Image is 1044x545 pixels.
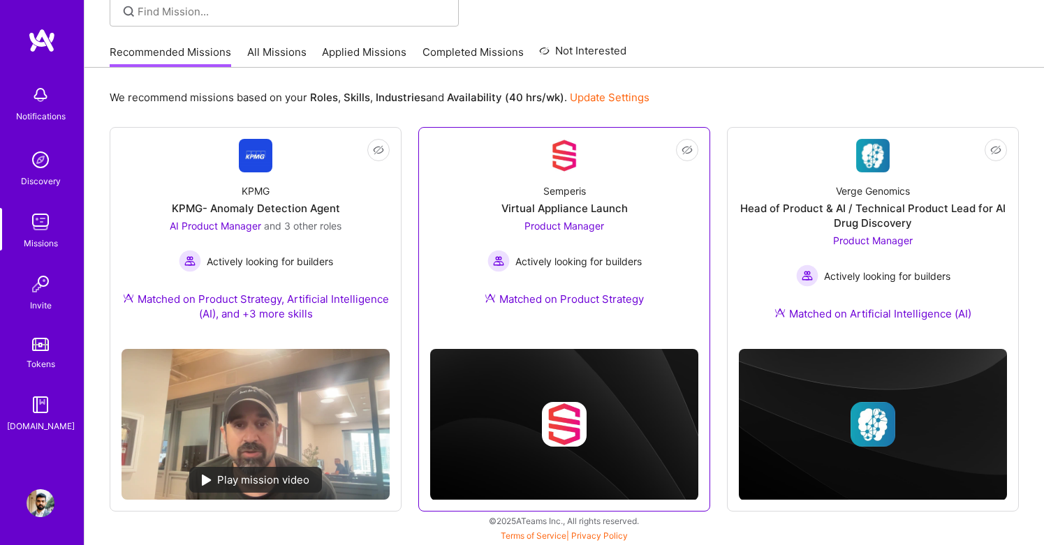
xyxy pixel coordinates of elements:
a: Company LogoVerge GenomicsHead of Product & AI / Technical Product Lead for AI Drug DiscoveryProd... [739,139,1007,338]
a: Update Settings [570,91,649,104]
a: Not Interested [539,43,626,68]
div: KPMG- Anomaly Detection Agent [172,201,340,216]
div: Play mission video [189,467,322,493]
img: teamwork [27,208,54,236]
span: Product Manager [833,234,913,246]
div: Invite [30,298,52,313]
img: No Mission [122,349,390,500]
span: and 3 other roles [264,220,341,232]
div: KPMG [242,184,270,198]
span: Product Manager [524,220,604,232]
a: Recommended Missions [110,45,231,68]
span: | [501,530,628,541]
img: Actively looking for builders [796,264,818,287]
i: icon SearchGrey [121,3,137,20]
div: Matched on Product Strategy [485,292,644,306]
a: Terms of Service [501,530,566,541]
img: Company logo [542,402,587,447]
div: Tokens [27,357,55,371]
img: play [202,475,212,486]
div: Missions [24,236,58,251]
div: Notifications [16,109,66,124]
img: Company Logo [547,139,581,172]
a: Applied Missions [322,45,406,68]
i: icon EyeClosed [990,144,1001,156]
img: Actively looking for builders [487,250,510,272]
img: Company Logo [856,139,890,172]
a: Company LogoSemperisVirtual Appliance LaunchProduct Manager Actively looking for buildersActively... [430,139,698,323]
img: tokens [32,338,49,351]
img: bell [27,81,54,109]
img: cover [430,349,698,500]
a: Completed Missions [422,45,524,68]
div: Matched on Product Strategy, Artificial Intelligence (AI), and +3 more skills [122,292,390,321]
div: © 2025 ATeams Inc., All rights reserved. [84,503,1044,538]
div: Verge Genomics [836,184,910,198]
div: Virtual Appliance Launch [501,201,628,216]
img: Actively looking for builders [179,250,201,272]
img: discovery [27,146,54,174]
span: Actively looking for builders [824,269,950,283]
img: Ateam Purple Icon [485,292,496,304]
p: We recommend missions based on your , , and . [110,90,649,105]
img: logo [28,28,56,53]
b: Roles [310,91,338,104]
img: cover [739,349,1007,500]
div: [DOMAIN_NAME] [7,419,75,433]
img: Invite [27,270,54,298]
a: All Missions [247,45,307,68]
i: icon EyeClosed [373,144,384,156]
div: Matched on Artificial Intelligence (AI) [774,306,971,321]
input: Find Mission... [138,4,448,19]
img: Ateam Purple Icon [123,292,134,304]
a: Privacy Policy [571,530,628,541]
b: Skills [344,91,370,104]
b: Availability (40 hrs/wk) [447,91,564,104]
div: Head of Product & AI / Technical Product Lead for AI Drug Discovery [739,201,1007,230]
div: Discovery [21,174,61,188]
div: Semperis [543,184,586,198]
img: User Avatar [27,489,54,517]
span: Actively looking for builders [515,254,642,269]
img: Company Logo [239,139,272,172]
img: guide book [27,391,54,419]
i: icon EyeClosed [682,144,693,156]
a: User Avatar [23,489,58,517]
img: Ateam Purple Icon [774,307,786,318]
b: Industries [376,91,426,104]
a: Company LogoKPMGKPMG- Anomaly Detection AgentAI Product Manager and 3 other rolesActively looking... [122,139,390,338]
span: AI Product Manager [170,220,261,232]
img: Company logo [851,402,895,447]
span: Actively looking for builders [207,254,333,269]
